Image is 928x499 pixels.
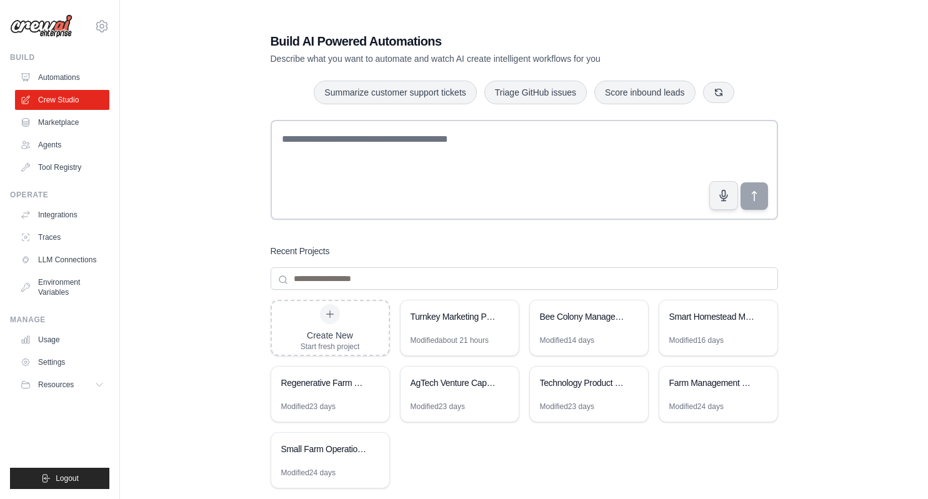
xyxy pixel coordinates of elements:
[281,402,336,412] div: Modified 23 days
[15,67,109,87] a: Automations
[10,315,109,325] div: Manage
[484,81,587,104] button: Triage GitHub issues
[15,272,109,302] a: Environment Variables
[411,402,465,412] div: Modified 23 days
[271,245,330,257] h3: Recent Projects
[15,330,109,350] a: Usage
[10,190,109,200] div: Operate
[411,377,496,389] div: AgTech Venture Capital Accelerator
[15,90,109,110] a: Crew Studio
[669,377,755,389] div: Farm Management System
[10,468,109,489] button: Logout
[15,250,109,270] a: LLM Connections
[540,335,594,345] div: Modified 14 days
[271,52,691,65] p: Describe what you want to automate and watch AI create intelligent workflows for you
[669,402,724,412] div: Modified 24 days
[15,352,109,372] a: Settings
[709,181,738,210] button: Click to speak your automation idea
[56,473,79,483] span: Logout
[540,310,626,323] div: Bee Colony Management System
[38,380,74,390] span: Resources
[301,342,360,352] div: Start fresh project
[281,443,367,455] div: Small Farm Operations Manager
[540,377,626,389] div: Technology Product Research Automation
[411,335,489,345] div: Modified about 21 hours
[15,135,109,155] a: Agents
[703,82,734,103] button: Get new suggestions
[10,14,72,38] img: Logo
[411,310,496,323] div: Turnkey Marketing Package Designer
[594,81,696,104] button: Score inbound leads
[15,112,109,132] a: Marketplace
[669,310,755,323] div: Smart Homestead Management System
[15,157,109,177] a: Tool Registry
[281,468,336,478] div: Modified 24 days
[15,205,109,225] a: Integrations
[271,32,691,50] h1: Build AI Powered Automations
[15,227,109,247] a: Traces
[669,335,724,345] div: Modified 16 days
[540,402,594,412] div: Modified 23 days
[10,52,109,62] div: Build
[314,81,476,104] button: Summarize customer support tickets
[301,329,360,342] div: Create New
[866,439,928,499] iframe: Chat Widget
[15,375,109,395] button: Resources
[281,377,367,389] div: Regenerative Farm AI Monitor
